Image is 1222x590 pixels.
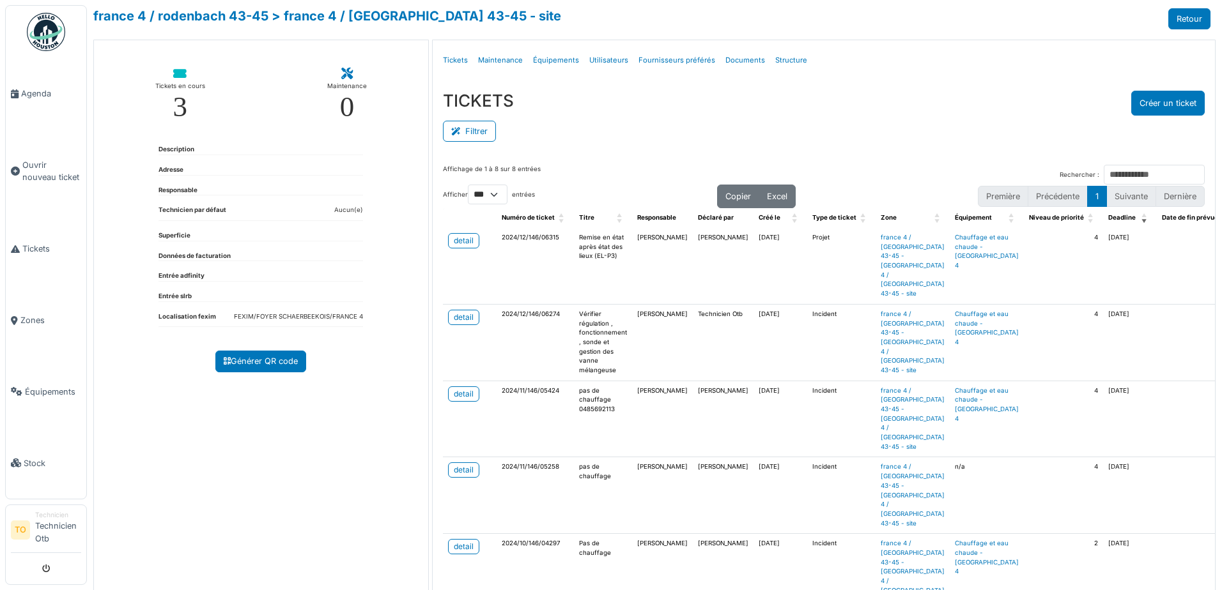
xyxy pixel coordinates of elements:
[1024,457,1103,534] td: 4
[173,93,187,121] div: 3
[215,351,306,372] a: Générer QR code
[717,185,759,208] button: Copier
[497,304,574,381] td: 2024/12/146/06274
[978,186,1205,207] nav: pagination
[6,58,86,130] a: Agenda
[881,234,945,297] a: france 4 / [GEOGRAPHIC_DATA] 43-45 - [GEOGRAPHIC_DATA] 4 / [GEOGRAPHIC_DATA] 43-45 - site
[327,80,367,93] div: Maintenance
[448,386,479,402] a: detail
[754,228,807,304] td: [DATE]
[11,520,30,540] li: TO
[473,45,528,75] a: Maintenance
[1024,381,1103,457] td: 4
[454,464,474,476] div: detail
[159,312,216,327] dt: Localisation fexim
[574,381,632,457] td: pas de chauffage 0485692113
[1103,457,1157,534] td: [DATE]
[693,457,754,534] td: [PERSON_NAME]
[468,185,507,204] select: Afficherentrées
[807,457,876,534] td: Incident
[1131,91,1205,116] button: Créer un ticket
[579,214,594,221] span: Titre
[1103,228,1157,304] td: [DATE]
[1087,186,1107,207] button: 1
[637,214,676,221] span: Responsable
[1103,304,1157,381] td: [DATE]
[24,457,81,469] span: Stock
[807,228,876,304] td: Projet
[754,381,807,457] td: [DATE]
[21,87,81,100] span: Agenda
[759,185,796,208] button: Excel
[881,463,945,526] a: france 4 / [GEOGRAPHIC_DATA] 43-45 - [GEOGRAPHIC_DATA] 4 / [GEOGRAPHIC_DATA] 43-45 - site
[720,45,770,75] a: Documents
[1009,208,1016,228] span: Équipement: Activate to sort
[27,13,65,51] img: Badge_color-CXgf-gQk.svg
[448,310,479,325] a: detail
[443,121,496,142] button: Filtrer
[11,510,81,553] a: TO TechnicienTechnicien Otb
[881,310,945,374] a: france 4 / [GEOGRAPHIC_DATA] 43-45 - [GEOGRAPHIC_DATA] 4 / [GEOGRAPHIC_DATA] 43-45 - site
[574,304,632,381] td: Vérifier régulation , fonctionnement , sonde et gestion des vanne mélangeuse
[950,457,1024,534] td: n/a
[35,510,81,550] li: Technicien Otb
[448,539,479,554] a: detail
[574,228,632,304] td: Remise en état après état des lieux (EL-P3)
[754,304,807,381] td: [DATE]
[1103,381,1157,457] td: [DATE]
[792,208,800,228] span: Créé le: Activate to sort
[955,387,1019,422] a: Chauffage et eau chaude - [GEOGRAPHIC_DATA] 4
[632,228,693,304] td: [PERSON_NAME]
[955,310,1019,345] a: Chauffage et eau chaude - [GEOGRAPHIC_DATA] 4
[955,540,1019,575] a: Chauffage et eau chaude - [GEOGRAPHIC_DATA] 4
[860,208,868,228] span: Type de ticket: Activate to sort
[1141,208,1149,228] span: Deadline: Activate to remove sorting
[725,192,751,201] span: Copier
[807,381,876,457] td: Incident
[497,457,574,534] td: 2024/11/146/05258
[1029,214,1084,221] span: Niveau de priorité
[955,234,1019,269] a: Chauffage et eau chaude - [GEOGRAPHIC_DATA] 4
[159,271,205,281] dt: Entrée adfinity
[807,304,876,381] td: Incident
[443,91,514,110] h3: TICKETS
[448,233,479,248] a: detail
[632,304,693,381] td: [PERSON_NAME]
[502,214,555,221] span: Numéro de ticket
[812,214,856,221] span: Type de ticket
[1088,208,1095,228] span: Niveau de priorité: Activate to sort
[159,206,226,220] dt: Technicien par défaut
[159,292,192,301] dt: Entrée slrb
[6,427,86,499] a: Stock
[1060,170,1099,180] label: Rechercher :
[1108,214,1136,221] span: Deadline
[159,165,183,175] dt: Adresse
[454,312,474,323] div: detail
[159,186,197,195] dt: Responsable
[155,80,205,93] div: Tickets en cours
[443,165,541,185] div: Affichage de 1 à 8 sur 8 entrées
[438,45,473,75] a: Tickets
[497,381,574,457] td: 2024/11/146/05424
[234,312,363,322] dd: FEXIM/FOYER SCHAERBEEKOIS/FRANCE 4
[443,185,535,204] label: Afficher entrées
[754,457,807,534] td: [DATE]
[693,228,754,304] td: [PERSON_NAME]
[448,462,479,478] a: detail
[159,145,194,155] dt: Description
[35,510,81,520] div: Technicien
[317,58,377,132] a: Maintenance 0
[1024,304,1103,381] td: 4
[698,214,734,221] span: Déclaré par
[767,192,787,201] span: Excel
[559,208,566,228] span: Numéro de ticket: Activate to sort
[632,381,693,457] td: [PERSON_NAME]
[528,45,584,75] a: Équipements
[693,381,754,457] td: [PERSON_NAME]
[93,8,268,24] a: france 4 / rodenbach 43-45
[1162,214,1218,221] span: Date de fin prévue
[6,130,86,213] a: Ouvrir nouveau ticket
[22,159,81,183] span: Ouvrir nouveau ticket
[159,231,190,241] dt: Superficie
[584,45,633,75] a: Utilisateurs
